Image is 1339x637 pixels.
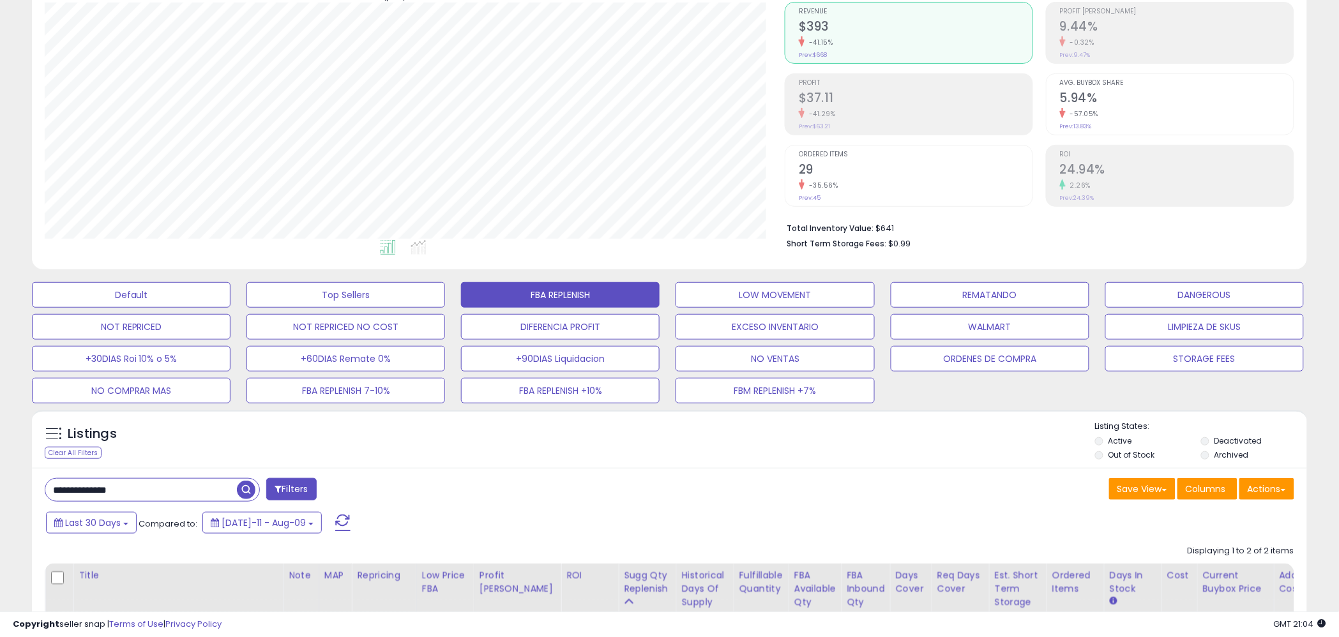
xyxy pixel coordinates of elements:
div: Title [79,569,278,582]
button: NOT REPRICED NO COST [246,314,445,340]
div: Current Buybox Price [1203,569,1269,596]
button: FBA REPLENISH 7-10% [246,378,445,403]
div: Additional Cost [1280,569,1326,596]
div: Est. Short Term Storage Fee [995,569,1041,622]
div: Profit [PERSON_NAME] [480,569,556,596]
button: [DATE]-11 - Aug-09 [202,512,322,534]
h2: 24.94% [1060,162,1294,179]
button: STORAGE FEES [1105,346,1304,371]
h2: 9.44% [1060,19,1294,36]
th: Please note that this number is a calculation based on your required days of coverage and your ve... [619,564,677,627]
div: Ordered Items [1052,569,1099,596]
span: Ordered Items [799,151,1033,158]
h2: 29 [799,162,1033,179]
button: EXCESO INVENTARIO [676,314,874,340]
a: Privacy Policy [165,618,222,630]
button: Last 30 Days [46,512,137,534]
span: Compared to: [139,518,197,530]
small: -41.15% [805,38,833,47]
span: [DATE]-11 - Aug-09 [222,516,306,529]
div: FBA Available Qty [794,569,836,609]
small: -41.29% [805,109,836,119]
button: WALMART [891,314,1089,340]
div: ROI [566,569,613,582]
label: Active [1108,435,1132,446]
strong: Copyright [13,618,59,630]
small: -0.32% [1066,38,1094,47]
label: Deactivated [1214,435,1262,446]
h2: $37.11 [799,91,1033,108]
small: Prev: 24.39% [1060,194,1094,202]
div: Fulfillable Quantity [739,569,783,596]
div: Cost [1167,569,1192,582]
button: Top Sellers [246,282,445,308]
div: Note [289,569,314,582]
small: Prev: 9.47% [1060,51,1091,59]
li: $641 [787,220,1285,235]
small: Prev: $668 [799,51,827,59]
small: Prev: 13.83% [1060,123,1092,130]
h5: Listings [68,425,117,443]
div: Days Cover [896,569,927,596]
h2: $393 [799,19,1033,36]
a: Terms of Use [109,618,163,630]
span: Profit [799,80,1033,87]
button: +60DIAS Remate 0% [246,346,445,371]
button: NOT REPRICED [32,314,231,340]
span: 2025-09-9 21:04 GMT [1274,618,1326,630]
div: Clear All Filters [45,447,102,459]
small: 2.26% [1066,181,1091,190]
span: ROI [1060,151,1294,158]
span: Last 30 Days [65,516,121,529]
div: MAP [324,569,346,582]
button: DIFERENCIA PROFIT [461,314,660,340]
button: LIMPIEZA DE SKUS [1105,314,1304,340]
button: Columns [1177,478,1237,500]
b: Total Inventory Value: [787,223,874,234]
p: Listing States: [1095,421,1307,433]
button: Actions [1239,478,1294,500]
b: Short Term Storage Fees: [787,238,886,249]
div: Displaying 1 to 2 of 2 items [1188,545,1294,557]
button: NO VENTAS [676,346,874,371]
button: +30DIAS Roi 10% o 5% [32,346,231,371]
div: seller snap | | [13,618,222,631]
span: Profit [PERSON_NAME] [1060,8,1294,15]
h2: 5.94% [1060,91,1294,108]
button: DANGEROUS [1105,282,1304,308]
span: Revenue [799,8,1033,15]
button: NO COMPRAR MAS [32,378,231,403]
div: Req Days Cover [937,569,984,596]
button: FBA REPLENISH +10% [461,378,660,403]
span: Columns [1186,483,1226,495]
button: Filters [266,478,316,500]
button: FBM REPLENISH +7% [676,378,874,403]
div: Repricing [357,569,411,582]
small: -57.05% [1066,109,1099,119]
div: Low Price FBA [422,569,469,596]
label: Archived [1214,449,1249,460]
div: Historical Days Of Supply [682,569,729,609]
button: Save View [1109,478,1176,500]
div: Sugg Qty Replenish [624,569,671,596]
button: +90DIAS Liquidacion [461,346,660,371]
button: REMATANDO [891,282,1089,308]
button: LOW MOVEMENT [676,282,874,308]
small: Prev: 45 [799,194,821,202]
span: Avg. Buybox Share [1060,80,1294,87]
button: Default [32,282,231,308]
label: Out of Stock [1108,449,1155,460]
small: -35.56% [805,181,838,190]
button: FBA REPLENISH [461,282,660,308]
small: Prev: $63.21 [799,123,830,130]
span: $0.99 [888,237,911,250]
button: ORDENES DE COMPRA [891,346,1089,371]
div: FBA inbound Qty [847,569,885,609]
div: Days In Stock [1110,569,1156,596]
